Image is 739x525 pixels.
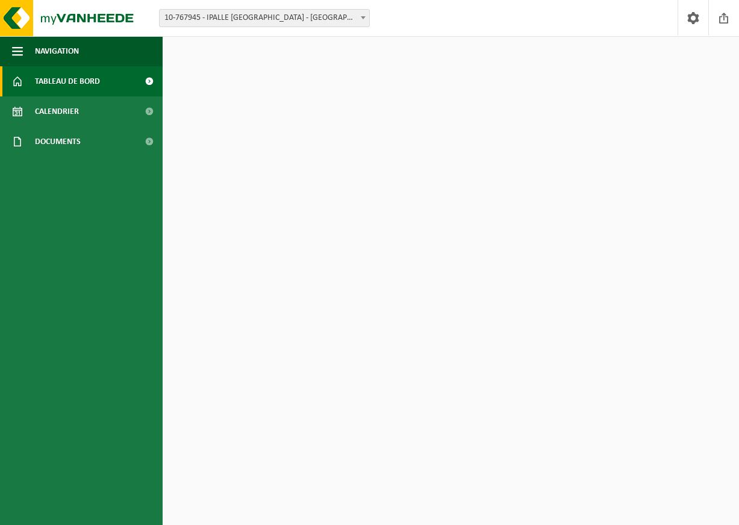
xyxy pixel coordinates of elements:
span: 10-767945 - IPALLE FRASNES - FRASNES-LEZ-BUISSENAL [160,10,369,27]
span: Navigation [35,36,79,66]
span: Documents [35,127,81,157]
span: Tableau de bord [35,66,100,96]
span: Calendrier [35,96,79,127]
span: 10-767945 - IPALLE FRASNES - FRASNES-LEZ-BUISSENAL [159,9,370,27]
